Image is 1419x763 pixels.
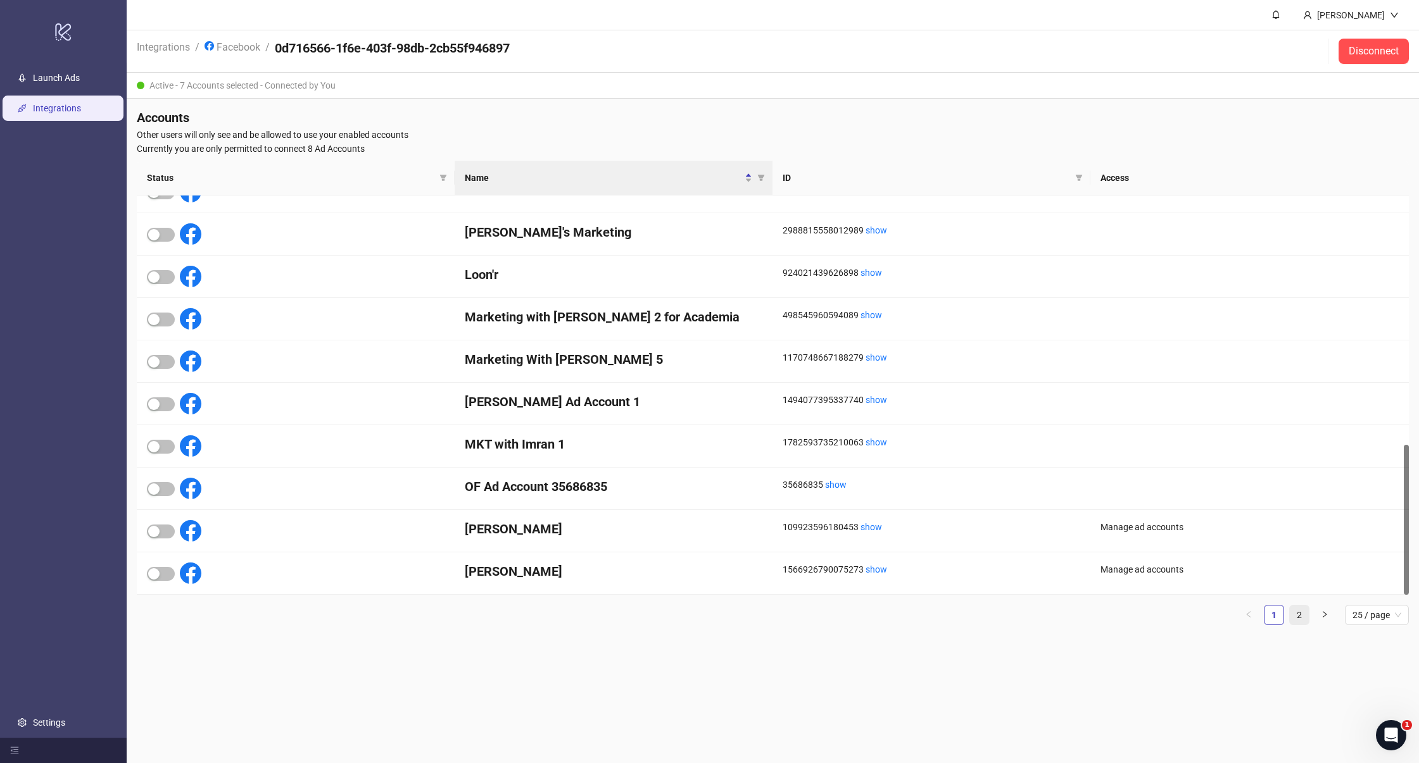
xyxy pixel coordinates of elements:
[783,308,1080,322] div: 498545960594089
[1101,562,1399,576] div: Manage ad accounts
[1339,39,1409,64] button: Disconnect
[137,142,1409,156] span: Currently you are only permitted to connect 8 Ad Accounts
[437,168,450,187] span: filter
[465,478,762,495] h4: OF Ad Account 35686835
[1353,605,1401,624] span: 25 / page
[866,225,887,235] a: show
[465,308,762,326] h4: Marketing with [PERSON_NAME] 2 for Academia
[1264,605,1284,625] li: 1
[465,520,762,538] h4: [PERSON_NAME]
[439,174,447,182] span: filter
[1345,605,1409,625] div: Page Size
[1376,720,1406,750] iframe: Intercom live chat
[783,520,1080,534] div: 109923596180453
[137,128,1409,142] span: Other users will only see and be allowed to use your enabled accounts
[1390,11,1399,20] span: down
[1245,611,1252,618] span: left
[783,435,1080,449] div: 1782593735210063
[783,478,1080,492] div: 35686835
[1402,720,1412,730] span: 1
[1264,605,1283,624] a: 1
[1101,520,1399,534] div: Manage ad accounts
[783,393,1080,407] div: 1494077395337740
[10,746,19,755] span: menu-fold
[127,73,1419,99] div: Active - 7 Accounts selected - Connected by You
[1271,10,1280,19] span: bell
[1290,605,1309,624] a: 2
[757,174,765,182] span: filter
[1303,11,1312,20] span: user
[202,39,263,53] a: Facebook
[465,350,762,368] h4: Marketing With [PERSON_NAME] 5
[866,564,887,574] a: show
[1349,46,1399,57] span: Disconnect
[1315,605,1335,625] li: Next Page
[1289,605,1309,625] li: 2
[1312,8,1390,22] div: [PERSON_NAME]
[33,717,65,728] a: Settings
[1239,605,1259,625] li: Previous Page
[861,310,882,320] a: show
[137,109,1409,127] h4: Accounts
[861,522,882,532] a: show
[1075,174,1083,182] span: filter
[1239,605,1259,625] button: left
[783,223,1080,237] div: 2988815558012989
[195,39,199,63] li: /
[465,435,762,453] h4: MKT with Imran 1
[33,73,80,83] a: Launch Ads
[455,161,773,195] th: Name
[1315,605,1335,625] button: right
[275,39,510,57] h4: 0d716566-1f6e-403f-98db-2cb55f946897
[783,562,1080,576] div: 1566926790075273
[755,168,767,187] span: filter
[866,437,887,447] a: show
[1073,168,1085,187] span: filter
[1321,611,1328,618] span: right
[33,103,81,113] a: Integrations
[861,268,882,278] a: show
[825,480,847,490] a: show
[134,39,192,53] a: Integrations
[783,266,1080,280] div: 924021439626898
[465,393,762,411] h4: [PERSON_NAME] Ad Account 1
[465,562,762,580] h4: [PERSON_NAME]
[783,171,1070,185] span: ID
[147,171,434,185] span: Status
[783,350,1080,364] div: 1170748667188279
[866,395,887,405] a: show
[465,171,742,185] span: Name
[465,266,762,283] h4: Loon'r
[465,223,762,241] h4: [PERSON_NAME]'s Marketing
[866,352,887,363] a: show
[265,39,270,63] li: /
[1090,161,1409,195] th: Access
